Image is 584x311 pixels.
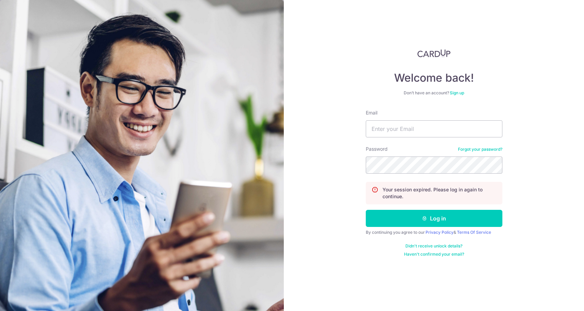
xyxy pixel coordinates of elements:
[450,90,464,95] a: Sign up
[366,230,502,235] div: By continuing you agree to our &
[366,109,377,116] label: Email
[457,230,491,235] a: Terms Of Service
[366,210,502,227] button: Log in
[404,252,464,257] a: Haven't confirmed your email?
[366,120,502,137] input: Enter your Email
[366,146,388,152] label: Password
[383,186,497,200] p: Your session expired. Please log in again to continue.
[426,230,454,235] a: Privacy Policy
[417,49,451,57] img: CardUp Logo
[366,90,502,96] div: Don’t have an account?
[405,243,462,249] a: Didn't receive unlock details?
[458,147,502,152] a: Forgot your password?
[366,71,502,85] h4: Welcome back!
